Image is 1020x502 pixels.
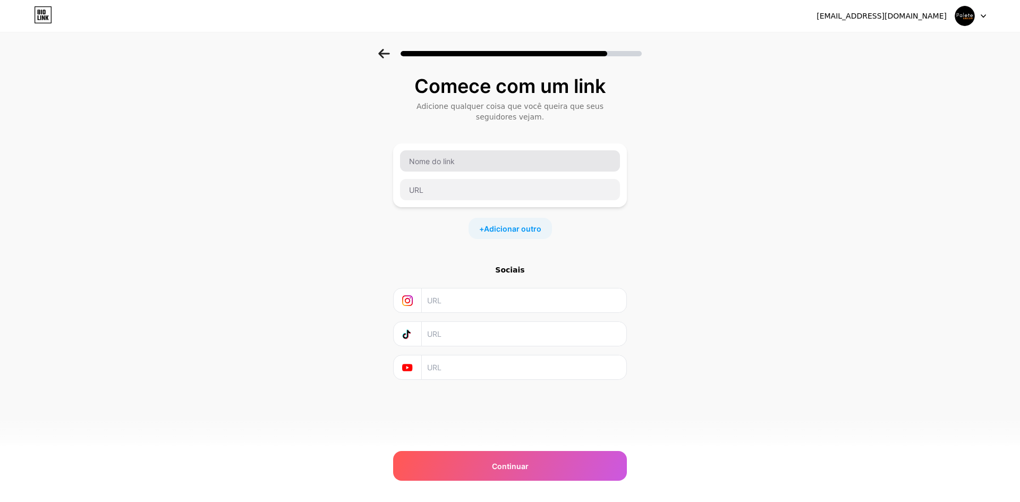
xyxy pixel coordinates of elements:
[484,224,541,233] font: Adicionar outro
[400,150,620,172] input: Nome do link
[492,462,529,471] font: Continuar
[427,288,620,312] input: URL
[427,322,620,346] input: URL
[495,266,524,274] font: Sociais
[955,6,975,26] img: decoração de paletas
[414,74,606,98] font: Comece com um link
[400,179,620,200] input: URL
[817,12,947,20] font: [EMAIL_ADDRESS][DOMAIN_NAME]
[479,224,484,233] font: +
[427,355,620,379] input: URL
[416,102,603,121] font: Adicione qualquer coisa que você queira que seus seguidores vejam.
